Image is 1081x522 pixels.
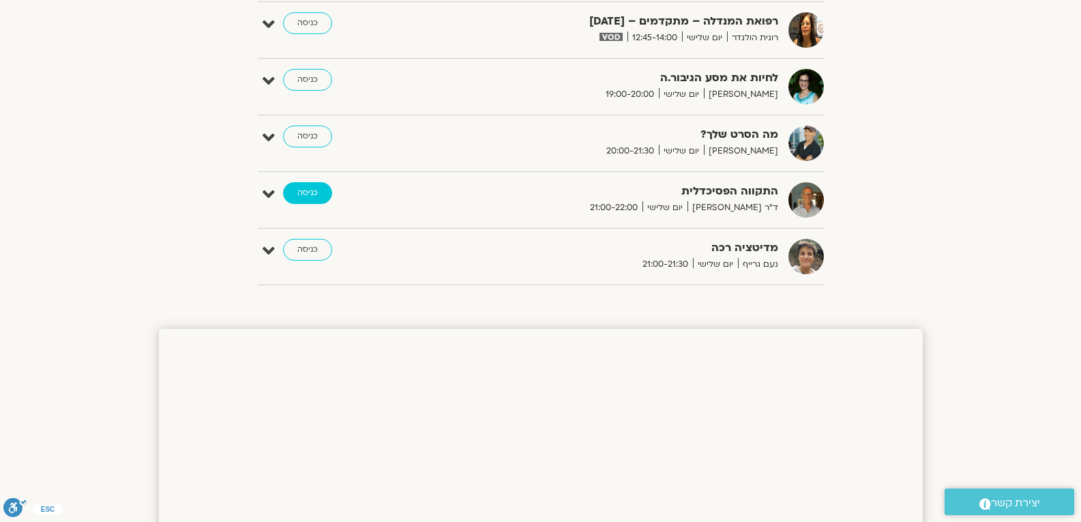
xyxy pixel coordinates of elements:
span: 21:00-21:30 [638,257,693,272]
span: ד"ר [PERSON_NAME] [687,201,778,215]
a: יצירת קשר [945,489,1074,515]
a: כניסה [283,69,332,91]
img: vodicon [599,33,622,41]
span: נעם גרייף [738,257,778,272]
span: יום שלישי [693,257,738,272]
a: כניסה [283,239,332,261]
span: 12:45-14:00 [627,31,682,45]
strong: מדיטציה רכה [444,239,778,257]
a: כניסה [283,126,332,147]
span: [PERSON_NAME] [704,144,778,158]
span: יצירת קשר [991,494,1040,512]
span: יום שלישי [682,31,727,45]
a: כניסה [283,182,332,204]
span: [PERSON_NAME] [704,87,778,102]
strong: לחיות את מסע הגיבור.ה [444,69,778,87]
span: רונית הולנדר [727,31,778,45]
span: יום שלישי [659,144,704,158]
strong: רפואת המנדלה – מתקדמים – [DATE] [444,12,778,31]
span: 19:00-20:00 [601,87,659,102]
a: כניסה [283,12,332,34]
span: 20:00-21:30 [602,144,659,158]
span: יום שלישי [642,201,687,215]
span: 21:00-22:00 [585,201,642,215]
strong: מה הסרט שלך? [444,126,778,144]
strong: התקווה הפסיכדלית [444,182,778,201]
span: יום שלישי [659,87,704,102]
